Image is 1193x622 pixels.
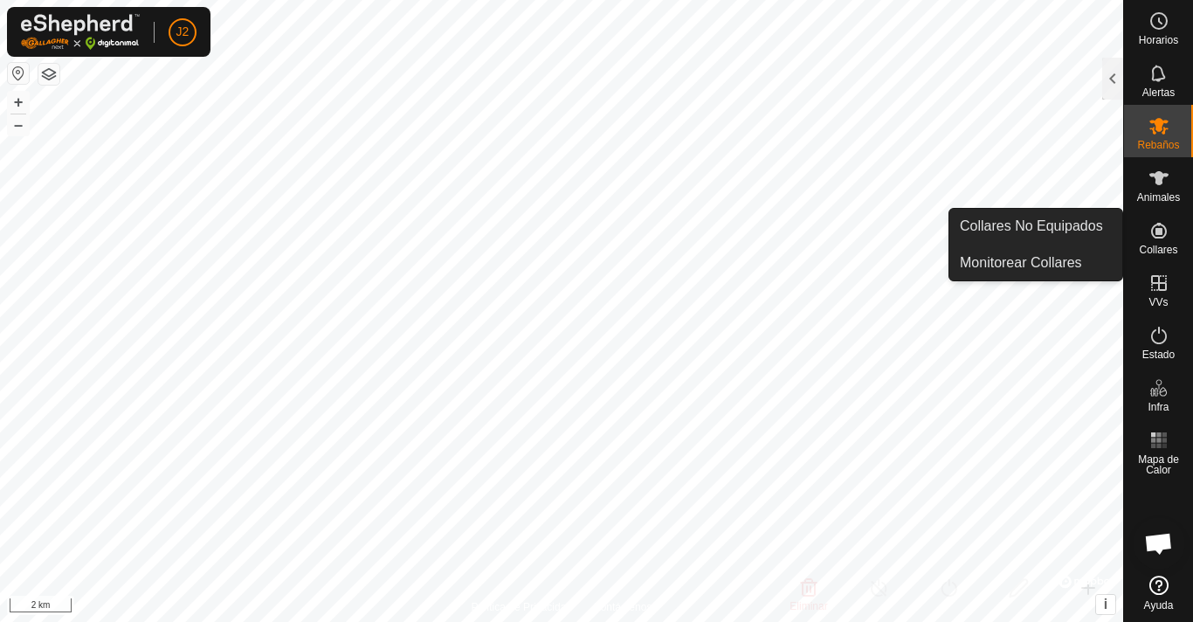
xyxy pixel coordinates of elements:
[1096,595,1115,614] button: i
[1133,517,1185,570] a: Obre el xat
[1137,192,1180,203] span: Animales
[1144,600,1174,611] span: Ayuda
[1124,569,1193,618] a: Ayuda
[1137,140,1179,150] span: Rebaños
[472,599,572,615] a: Política de Privacidad
[1139,245,1177,255] span: Collares
[593,599,652,615] a: Contáctenos
[176,23,190,41] span: J2
[8,63,29,84] button: Restablecer Mapa
[960,216,1103,237] span: Collares No Equipados
[8,114,29,135] button: –
[8,92,29,113] button: +
[949,245,1122,280] a: Monitorear Collares
[1128,454,1189,475] span: Mapa de Calor
[1148,297,1168,308] span: VVs
[949,209,1122,244] a: Collares No Equipados
[1139,35,1178,45] span: Horarios
[21,14,140,50] img: Logo Gallagher
[1148,402,1169,412] span: Infra
[1142,87,1175,98] span: Alertas
[1142,349,1175,360] span: Estado
[1104,597,1107,612] span: i
[960,252,1082,273] span: Monitorear Collares
[38,64,59,85] button: Capas del Mapa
